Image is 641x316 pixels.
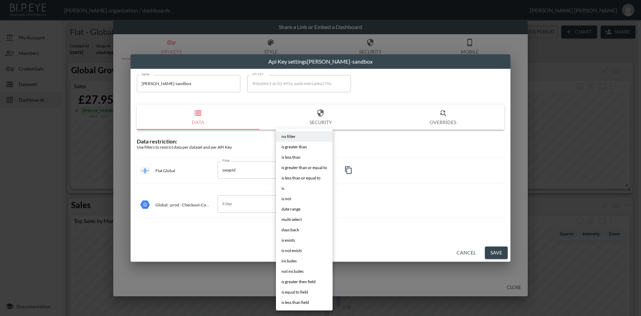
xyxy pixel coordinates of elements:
[281,248,302,254] span: is not exists
[281,268,304,275] span: not includes
[281,227,299,233] span: days back
[281,185,284,192] span: is
[281,144,307,150] span: is greater than
[281,206,300,212] span: date range
[281,216,302,223] span: multi select
[281,289,308,295] span: is equal to field
[281,154,300,160] span: is less than
[281,299,309,306] span: is less than field
[281,165,327,171] span: is greater than or equal to
[281,133,296,140] span: no filter
[281,196,291,202] span: is not
[281,258,297,264] span: includes
[281,237,295,243] span: is exists
[281,175,320,181] span: is less than or equal to
[281,279,316,285] span: is greater then field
